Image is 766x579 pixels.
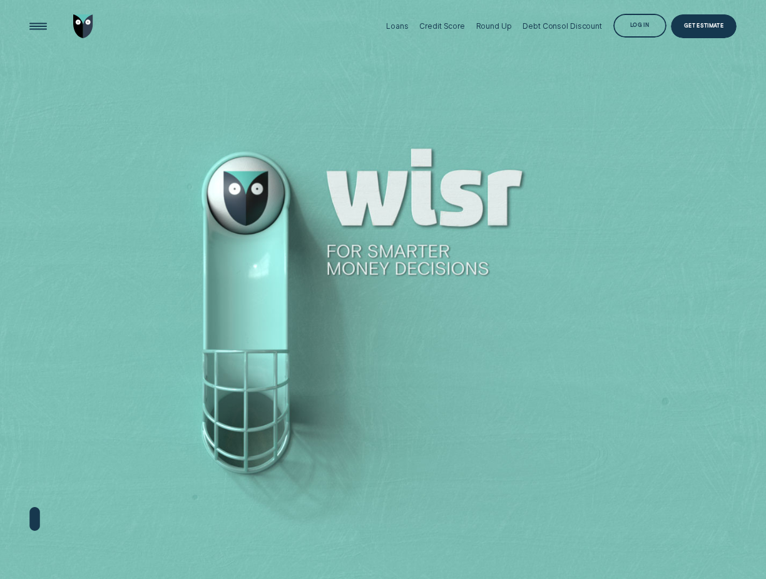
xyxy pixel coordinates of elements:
[523,21,602,31] div: Debt Consol Discount
[419,21,465,31] div: Credit Score
[613,14,666,38] button: Log in
[476,21,512,31] div: Round Up
[73,14,93,38] img: Wisr
[26,14,50,38] button: Open Menu
[671,14,737,38] a: Get Estimate
[386,21,408,31] div: Loans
